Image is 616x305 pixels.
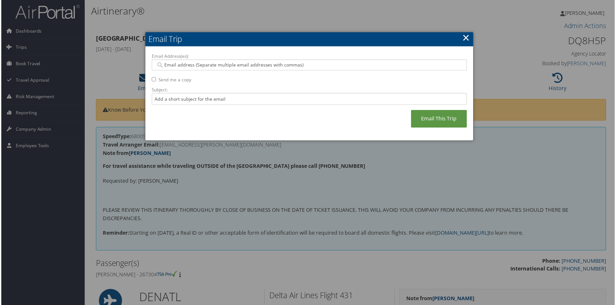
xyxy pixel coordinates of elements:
[151,93,467,105] input: Add a short subject for the email
[151,53,467,60] label: Email Address(es):
[155,62,463,68] input: Email address (Separate multiple email addresses with commas)
[463,31,470,44] a: ×
[151,87,467,93] label: Subject:
[411,110,467,128] a: Email This Trip
[158,77,191,83] label: Send me a copy
[145,32,474,46] h2: Email Trip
